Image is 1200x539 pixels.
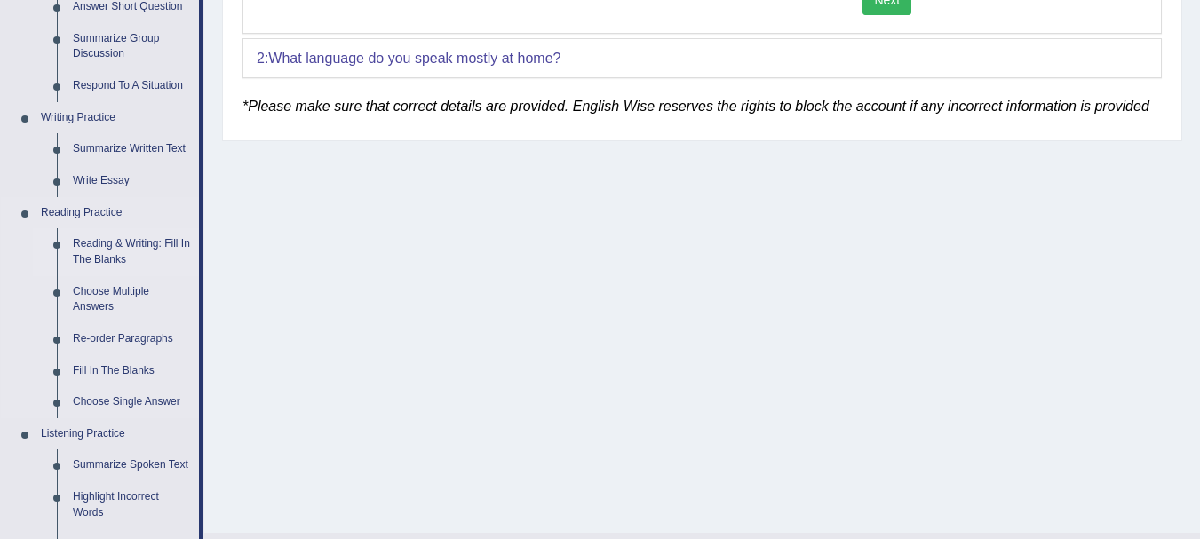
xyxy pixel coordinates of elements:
b: What language do you speak mostly at home? [268,51,560,66]
a: Respond To A Situation [65,70,199,102]
a: Re-order Paragraphs [65,323,199,355]
div: 2: [243,39,1161,78]
a: Summarize Spoken Text [65,449,199,481]
a: Listening Practice [33,418,199,450]
a: Choose Single Answer [65,386,199,418]
a: Highlight Incorrect Words [65,481,199,528]
a: Choose Multiple Answers [65,276,199,323]
a: Write Essay [65,165,199,197]
a: Reading Practice [33,197,199,229]
a: Reading & Writing: Fill In The Blanks [65,228,199,275]
em: *Please make sure that correct details are provided. English Wise reserves the rights to block th... [242,99,1149,114]
a: Summarize Written Text [65,133,199,165]
a: Fill In The Blanks [65,355,199,387]
a: Summarize Group Discussion [65,23,199,70]
a: Writing Practice [33,102,199,134]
